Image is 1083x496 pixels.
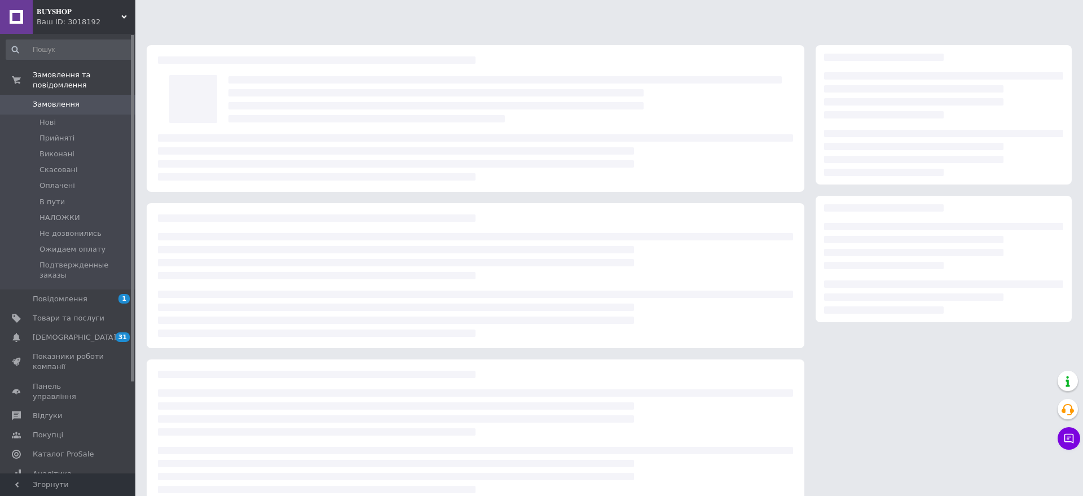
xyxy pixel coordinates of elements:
span: Скасовані [39,165,78,175]
span: Каталог ProSale [33,449,94,459]
span: Показники роботи компанії [33,352,104,372]
span: Ожидаем оплату [39,244,105,254]
button: Чат з покупцем [1058,427,1080,450]
span: Відгуки [33,411,62,421]
span: Замовлення та повідомлення [33,70,135,90]
span: 31 [116,332,130,342]
span: [DEMOGRAPHIC_DATA] [33,332,116,343]
span: Не дозвонились [39,229,102,239]
span: Подтвержденные заказы [39,260,132,280]
input: Пошук [6,39,133,60]
span: Повідомлення [33,294,87,304]
div: Ваш ID: 3018192 [37,17,135,27]
span: Виконані [39,149,74,159]
span: Аналітика [33,469,72,479]
span: Прийняті [39,133,74,143]
span: В пути [39,197,65,207]
span: НАЛОЖКИ [39,213,80,223]
span: Покупці [33,430,63,440]
span: Товари та послуги [33,313,104,323]
span: Панель управління [33,381,104,402]
span: 1 [118,294,130,304]
span: Оплачені [39,181,75,191]
span: Нові [39,117,56,128]
span: Замовлення [33,99,80,109]
span: 𝐁𝐔𝐘𝐒𝐇𝐎𝐏 [37,7,121,17]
